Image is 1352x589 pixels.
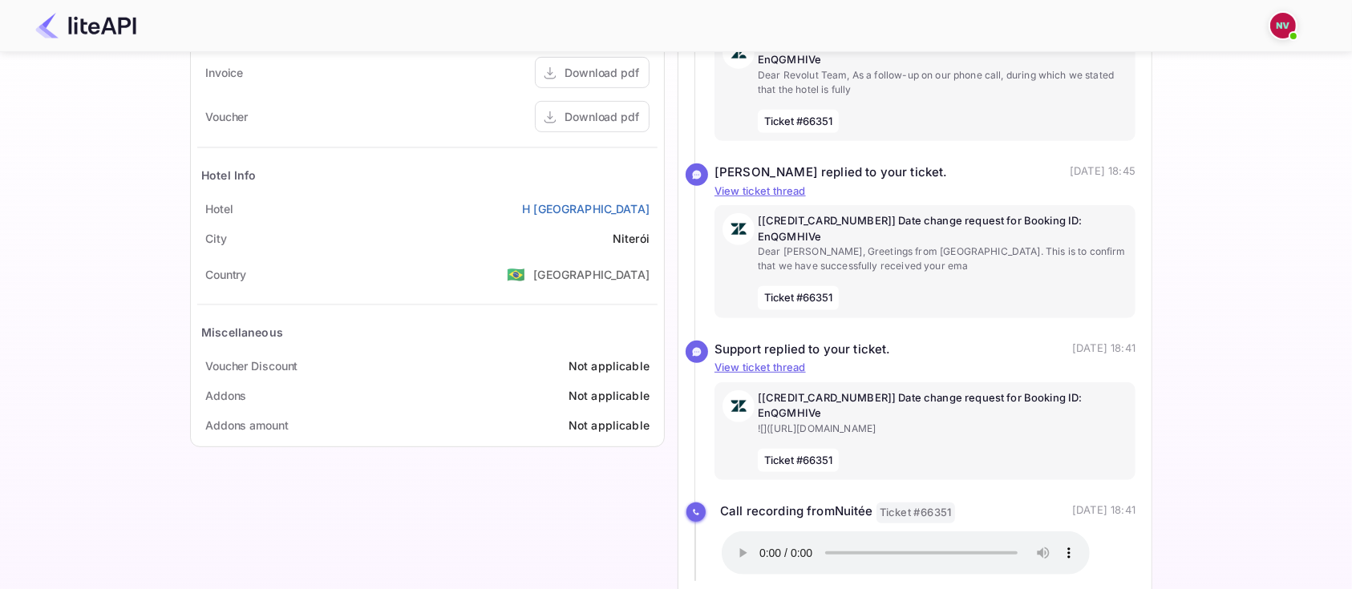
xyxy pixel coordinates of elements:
div: [GEOGRAPHIC_DATA] [533,266,650,283]
div: Niterói [613,230,650,247]
span: United States [507,260,525,288]
p: ![]([URL][DOMAIN_NAME] [758,422,1127,436]
span: Ticket #66351 [758,449,839,473]
div: Support replied to your ticket. [714,341,891,359]
div: Voucher Discount [205,357,298,374]
p: [DATE] 18:41 [1072,502,1135,523]
div: Addons [205,387,246,404]
img: Nicholas Valbusa [1270,13,1296,38]
div: Download pdf [565,64,639,81]
div: City [205,230,227,247]
div: Voucher [205,108,248,125]
p: [[CREDIT_CARD_NUMBER]] Date change request for Booking ID: EnQGMHIVe [758,390,1127,422]
div: [PERSON_NAME] replied to your ticket. [714,163,948,182]
div: Miscellaneous [201,324,283,341]
div: Call recording from Nuitée [720,502,955,523]
img: AwvSTEc2VUhQAAAAAElFTkSuQmCC [723,390,755,422]
div: Country [205,266,246,283]
div: Not applicable [569,417,650,434]
img: AwvSTEc2VUhQAAAAAElFTkSuQmCC [723,213,755,245]
div: Hotel [205,200,233,217]
div: Download pdf [565,108,639,125]
span: Ticket #66351 [876,502,955,523]
div: Invoice [205,64,243,81]
div: Not applicable [569,387,650,404]
div: Not applicable [569,357,650,374]
p: View ticket thread [714,184,1135,200]
p: [[CREDIT_CARD_NUMBER]] Date change request for Booking ID: EnQGMHIVe [758,213,1127,244]
p: [DATE] 18:41 [1072,341,1135,359]
div: Addons amount [205,417,289,434]
p: Dear Revolut Team, As a follow-up on our phone call, during which we stated that the hotel is fully [758,68,1127,97]
span: Ticket #66351 [758,286,839,310]
a: H [GEOGRAPHIC_DATA] [522,200,650,217]
p: Dear [PERSON_NAME], Greetings from [GEOGRAPHIC_DATA]. This is to confirm that we have successfull... [758,244,1127,273]
p: [[CREDIT_CARD_NUMBER]] Date change request for Booking ID: EnQGMHIVe [758,37,1127,68]
p: View ticket thread [714,360,1135,376]
div: Hotel Info [201,167,257,184]
img: LiteAPI Logo [35,13,136,38]
p: [DATE] 18:45 [1070,163,1135,182]
img: AwvSTEc2VUhQAAAAAElFTkSuQmCC [723,37,755,69]
span: Ticket #66351 [758,110,839,134]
